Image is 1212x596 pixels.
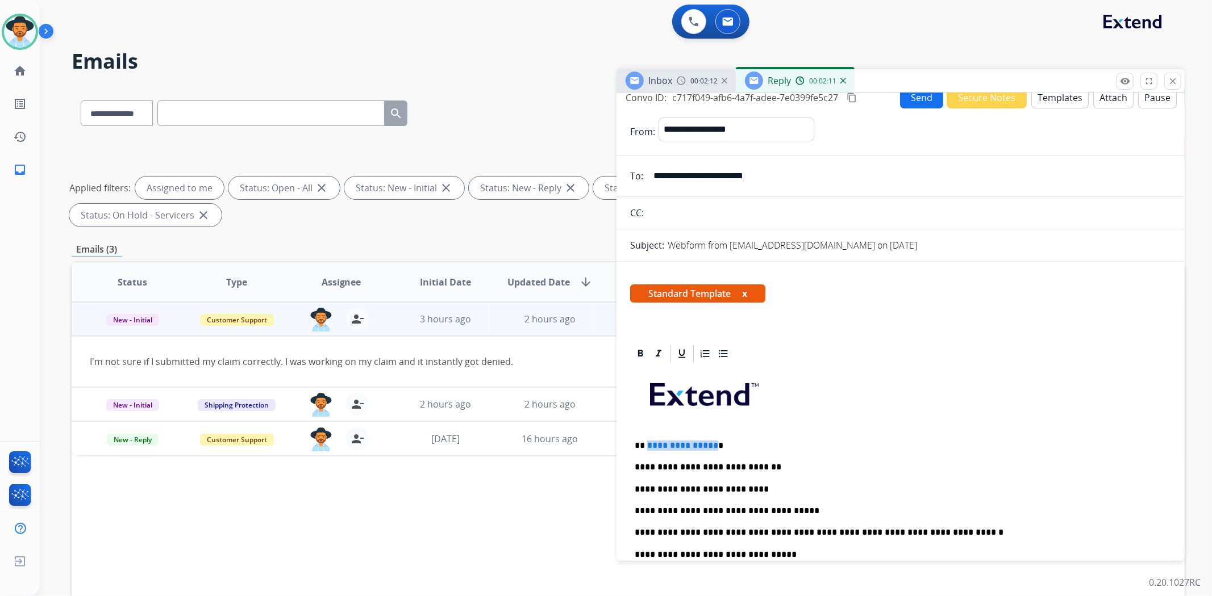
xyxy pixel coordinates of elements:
[690,77,718,86] span: 00:02:12
[947,86,1027,108] button: Secure Notes
[768,74,791,87] span: Reply
[351,397,364,411] mat-icon: person_remove
[632,345,649,362] div: Bold
[72,50,1185,73] h2: Emails
[420,313,471,325] span: 3 hours ago
[90,355,958,368] div: I'm not sure if I submitted my claim correctly. I was working on my claim and it instantly got de...
[106,399,159,411] span: New - Initial
[118,275,147,289] span: Status
[1093,86,1134,108] button: Attach
[315,181,328,195] mat-icon: close
[106,314,159,326] span: New - Initial
[310,393,332,417] img: agent-avatar
[1168,76,1178,86] mat-icon: close
[135,177,224,199] div: Assigned to me
[626,91,667,104] p: Convo ID:
[630,206,644,220] p: CC:
[593,177,741,199] div: Status: On-hold – Internal
[200,434,274,446] span: Customer Support
[310,308,332,331] img: agent-avatar
[72,242,122,257] p: Emails (3)
[1031,86,1089,108] button: Templates
[715,345,732,362] div: Bullet List
[431,433,460,445] span: [DATE]
[1149,576,1201,589] p: 0.20.1027RC
[322,275,361,289] span: Assignee
[847,93,857,103] mat-icon: content_copy
[4,16,36,48] img: avatar
[742,287,747,300] button: x
[226,275,247,289] span: Type
[310,427,332,451] img: agent-avatar
[630,125,655,138] p: From:
[648,74,672,87] span: Inbox
[650,345,667,362] div: Italic
[469,177,589,199] div: Status: New - Reply
[13,97,27,111] mat-icon: list_alt
[439,181,453,195] mat-icon: close
[344,177,464,199] div: Status: New - Initial
[630,238,664,252] p: Subject:
[673,345,690,362] div: Underline
[522,433,578,445] span: 16 hours ago
[564,181,577,195] mat-icon: close
[524,398,576,410] span: 2 hours ago
[13,64,27,78] mat-icon: home
[228,177,340,199] div: Status: Open - All
[69,181,131,195] p: Applied filters:
[389,107,403,120] mat-icon: search
[668,238,917,252] p: Webform from [EMAIL_ADDRESS][DOMAIN_NAME] on [DATE]
[420,275,471,289] span: Initial Date
[198,399,276,411] span: Shipping Protection
[200,314,274,326] span: Customer Support
[1120,76,1130,86] mat-icon: remove_red_eye
[351,432,364,446] mat-icon: person_remove
[507,275,570,289] span: Updated Date
[697,345,714,362] div: Ordered List
[351,312,364,326] mat-icon: person_remove
[672,91,838,104] span: c717f049-afb6-4a7f-adee-7e0399fe5c27
[809,77,836,86] span: 00:02:11
[630,169,643,183] p: To:
[13,130,27,144] mat-icon: history
[630,284,765,303] span: Standard Template
[420,398,471,410] span: 2 hours ago
[579,275,593,289] mat-icon: arrow_downward
[1144,76,1154,86] mat-icon: fullscreen
[107,434,159,446] span: New - Reply
[900,86,943,108] button: Send
[13,163,27,177] mat-icon: inbox
[197,208,210,222] mat-icon: close
[1138,86,1177,108] button: Pause
[524,313,576,325] span: 2 hours ago
[69,204,222,226] div: Status: On Hold - Servicers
